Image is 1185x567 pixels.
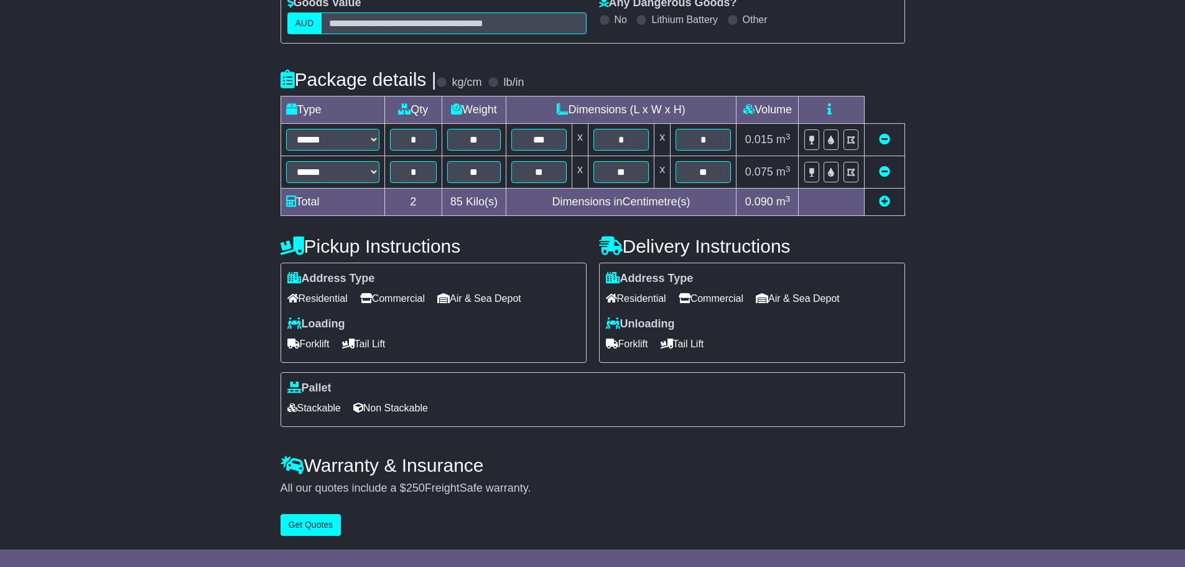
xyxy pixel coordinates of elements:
[745,166,773,178] span: 0.075
[879,166,890,178] a: Remove this item
[287,334,330,354] span: Forklift
[776,166,791,178] span: m
[287,398,341,418] span: Stackable
[287,12,322,34] label: AUD
[281,455,905,476] h4: Warranty & Insurance
[353,398,428,418] span: Non Stackable
[572,156,588,189] td: x
[745,133,773,146] span: 0.015
[506,96,737,124] td: Dimensions (L x W x H)
[287,317,345,331] label: Loading
[606,272,694,286] label: Address Type
[776,133,791,146] span: m
[654,156,671,189] td: x
[606,289,666,308] span: Residential
[615,14,627,26] label: No
[281,69,437,90] h4: Package details |
[786,194,791,204] sup: 3
[342,334,386,354] span: Tail Lift
[756,289,840,308] span: Air & Sea Depot
[786,164,791,174] sup: 3
[572,124,588,156] td: x
[503,76,524,90] label: lb/in
[281,236,587,256] h4: Pickup Instructions
[281,189,384,216] td: Total
[737,96,799,124] td: Volume
[599,236,905,256] h4: Delivery Instructions
[450,195,463,208] span: 85
[281,514,342,536] button: Get Quotes
[654,124,671,156] td: x
[679,289,743,308] span: Commercial
[776,195,791,208] span: m
[743,14,768,26] label: Other
[406,482,425,494] span: 250
[442,96,506,124] td: Weight
[437,289,521,308] span: Air & Sea Depot
[745,195,773,208] span: 0.090
[442,189,506,216] td: Kilo(s)
[786,132,791,141] sup: 3
[879,195,890,208] a: Add new item
[287,382,332,395] label: Pallet
[606,317,675,331] label: Unloading
[287,289,348,308] span: Residential
[506,189,737,216] td: Dimensions in Centimetre(s)
[281,96,384,124] td: Type
[281,482,905,495] div: All our quotes include a $ FreightSafe warranty.
[384,96,442,124] td: Qty
[661,334,704,354] span: Tail Lift
[452,76,481,90] label: kg/cm
[360,289,425,308] span: Commercial
[879,133,890,146] a: Remove this item
[606,334,648,354] span: Forklift
[651,14,718,26] label: Lithium Battery
[384,189,442,216] td: 2
[287,272,375,286] label: Address Type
